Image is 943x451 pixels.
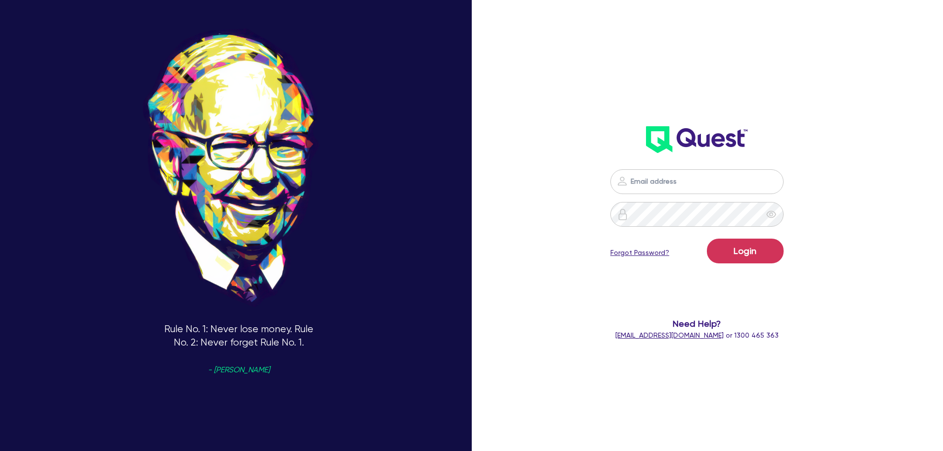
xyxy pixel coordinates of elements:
img: wH2k97JdezQIQAAAABJRU5ErkJggg== [646,126,747,153]
button: Login [707,239,784,263]
span: Need Help? [571,317,824,330]
img: icon-password [617,208,629,220]
img: icon-password [616,175,628,187]
span: - [PERSON_NAME] [208,366,270,374]
span: eye [766,209,776,219]
a: Forgot Password? [610,248,669,258]
span: or 1300 465 363 [615,331,779,339]
a: [EMAIL_ADDRESS][DOMAIN_NAME] [615,331,724,339]
input: Email address [610,169,784,194]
